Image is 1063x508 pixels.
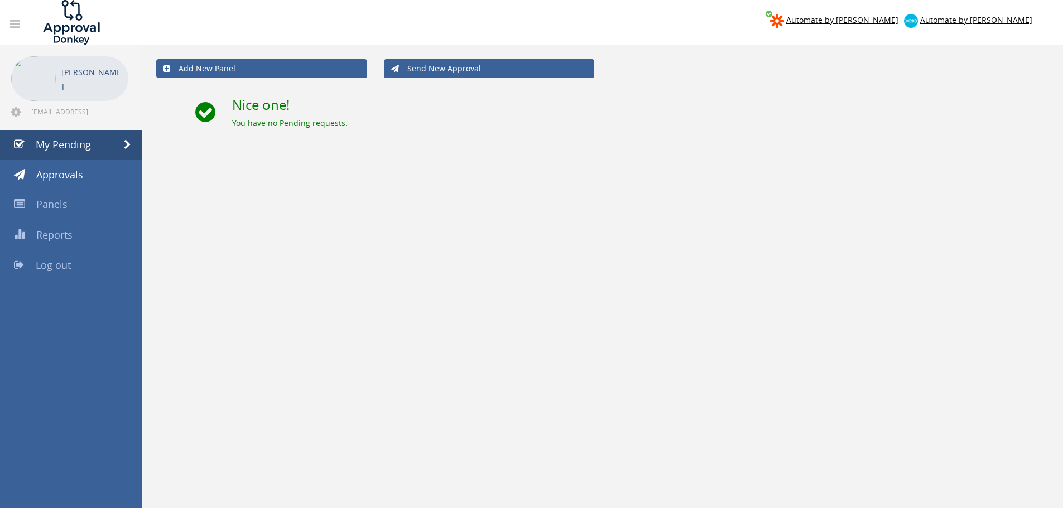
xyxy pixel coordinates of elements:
[36,138,91,151] span: My Pending
[786,14,898,25] span: Automate by [PERSON_NAME]
[384,59,595,78] a: Send New Approval
[232,98,1049,112] h2: Nice one!
[36,197,68,211] span: Panels
[36,168,83,181] span: Approvals
[920,14,1032,25] span: Automate by [PERSON_NAME]
[232,118,1049,129] div: You have no Pending requests.
[61,65,123,93] p: [PERSON_NAME]
[156,59,367,78] a: Add New Panel
[31,107,126,116] span: [EMAIL_ADDRESS][DOMAIN_NAME]
[904,14,918,28] img: xero-logo.png
[36,258,71,272] span: Log out
[36,228,73,241] span: Reports
[770,14,784,28] img: zapier-logomark.png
